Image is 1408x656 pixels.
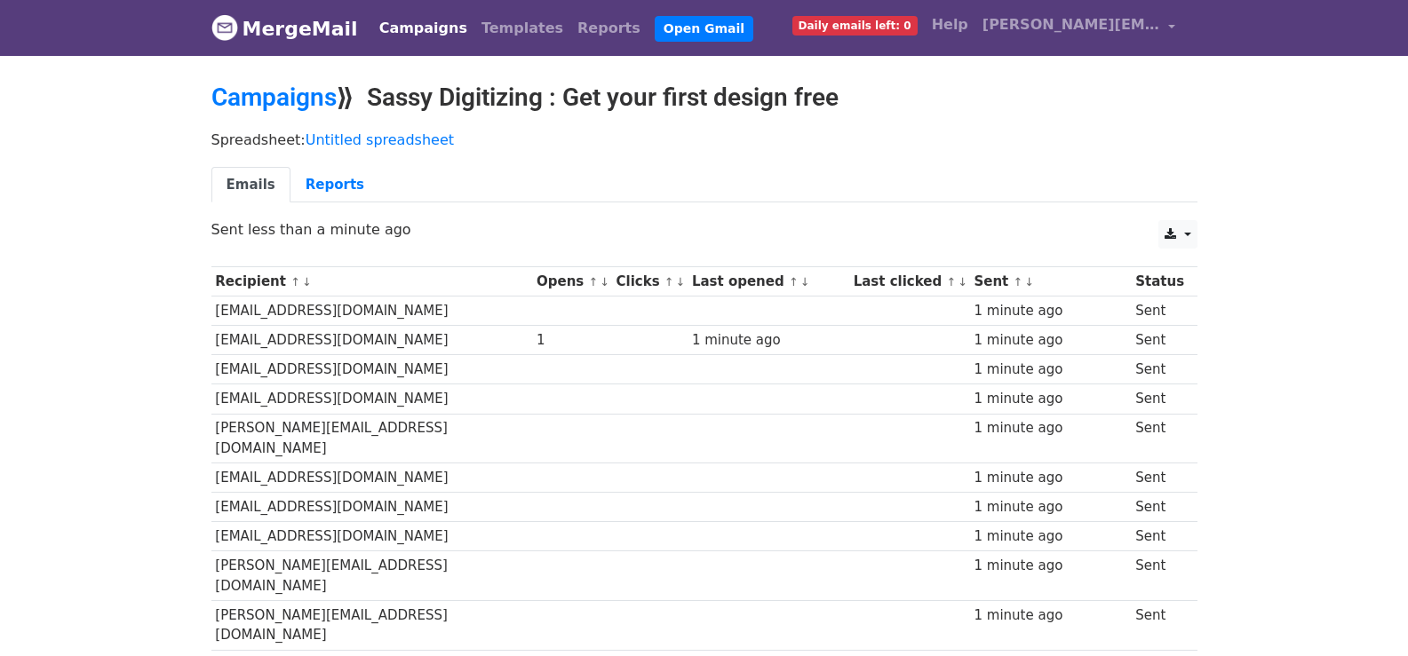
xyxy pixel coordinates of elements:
td: Sent [1131,493,1188,522]
div: 1 minute ago [974,468,1126,488]
td: [EMAIL_ADDRESS][DOMAIN_NAME] [211,296,533,326]
p: Spreadsheet: [211,130,1197,149]
div: 1 minute ago [974,497,1126,518]
a: Campaigns [372,11,474,46]
td: [EMAIL_ADDRESS][DOMAIN_NAME] [211,493,533,522]
p: Sent less than a minute ago [211,220,1197,239]
a: MergeMail [211,10,358,47]
a: Reports [290,167,379,203]
td: Sent [1131,463,1188,493]
a: ↑ [290,275,300,288]
td: [PERSON_NAME][EMAIL_ADDRESS][DOMAIN_NAME] [211,414,533,463]
a: ↑ [588,275,598,288]
td: [EMAIL_ADDRESS][DOMAIN_NAME] [211,384,533,414]
td: Sent [1131,522,1188,551]
a: Campaigns [211,83,337,112]
a: Untitled spreadsheet [306,131,454,148]
div: 1 minute ago [974,360,1126,380]
td: Sent [1131,384,1188,414]
a: Help [925,7,975,43]
td: Sent [1131,551,1188,601]
th: Clicks [612,267,688,296]
a: ↓ [800,275,810,288]
td: Sent [1131,296,1188,326]
th: Recipient [211,267,533,296]
th: Last clicked [849,267,970,296]
img: MergeMail logo [211,14,238,41]
td: [PERSON_NAME][EMAIL_ADDRESS][DOMAIN_NAME] [211,601,533,651]
a: ↑ [664,275,674,288]
td: Sent [1131,601,1188,651]
th: Last opened [688,267,849,296]
a: Open Gmail [655,16,753,42]
a: Emails [211,167,290,203]
span: Daily emails left: 0 [792,16,918,36]
div: 1 minute ago [974,526,1126,547]
a: ↑ [1014,275,1023,288]
h2: ⟫ Sassy Digitizing : Get your first design free [211,83,1197,113]
a: Daily emails left: 0 [785,7,925,43]
div: 1 minute ago [692,330,845,351]
div: 1 [537,330,608,351]
span: [PERSON_NAME][EMAIL_ADDRESS][DOMAIN_NAME] [982,14,1160,36]
td: Sent [1131,326,1188,355]
th: Sent [970,267,1132,296]
a: Reports [570,11,648,46]
a: ↓ [1024,275,1034,288]
th: Status [1131,267,1188,296]
a: ↑ [946,275,956,288]
td: Sent [1131,414,1188,463]
a: Templates [474,11,570,46]
th: Opens [532,267,612,296]
td: [EMAIL_ADDRESS][DOMAIN_NAME] [211,326,533,355]
td: [EMAIL_ADDRESS][DOMAIN_NAME] [211,463,533,493]
a: ↓ [600,275,609,288]
div: 1 minute ago [974,605,1126,626]
td: [PERSON_NAME][EMAIL_ADDRESS][DOMAIN_NAME] [211,551,533,601]
a: ↓ [302,275,312,288]
div: 1 minute ago [974,330,1126,351]
a: ↓ [676,275,686,288]
div: 1 minute ago [974,556,1126,576]
a: ↑ [789,275,799,288]
a: ↓ [958,275,967,288]
a: [PERSON_NAME][EMAIL_ADDRESS][DOMAIN_NAME] [975,7,1183,49]
td: [EMAIL_ADDRESS][DOMAIN_NAME] [211,355,533,384]
td: Sent [1131,355,1188,384]
td: [EMAIL_ADDRESS][DOMAIN_NAME] [211,522,533,551]
div: 1 minute ago [974,301,1126,321]
div: 1 minute ago [974,418,1126,439]
div: 1 minute ago [974,389,1126,409]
